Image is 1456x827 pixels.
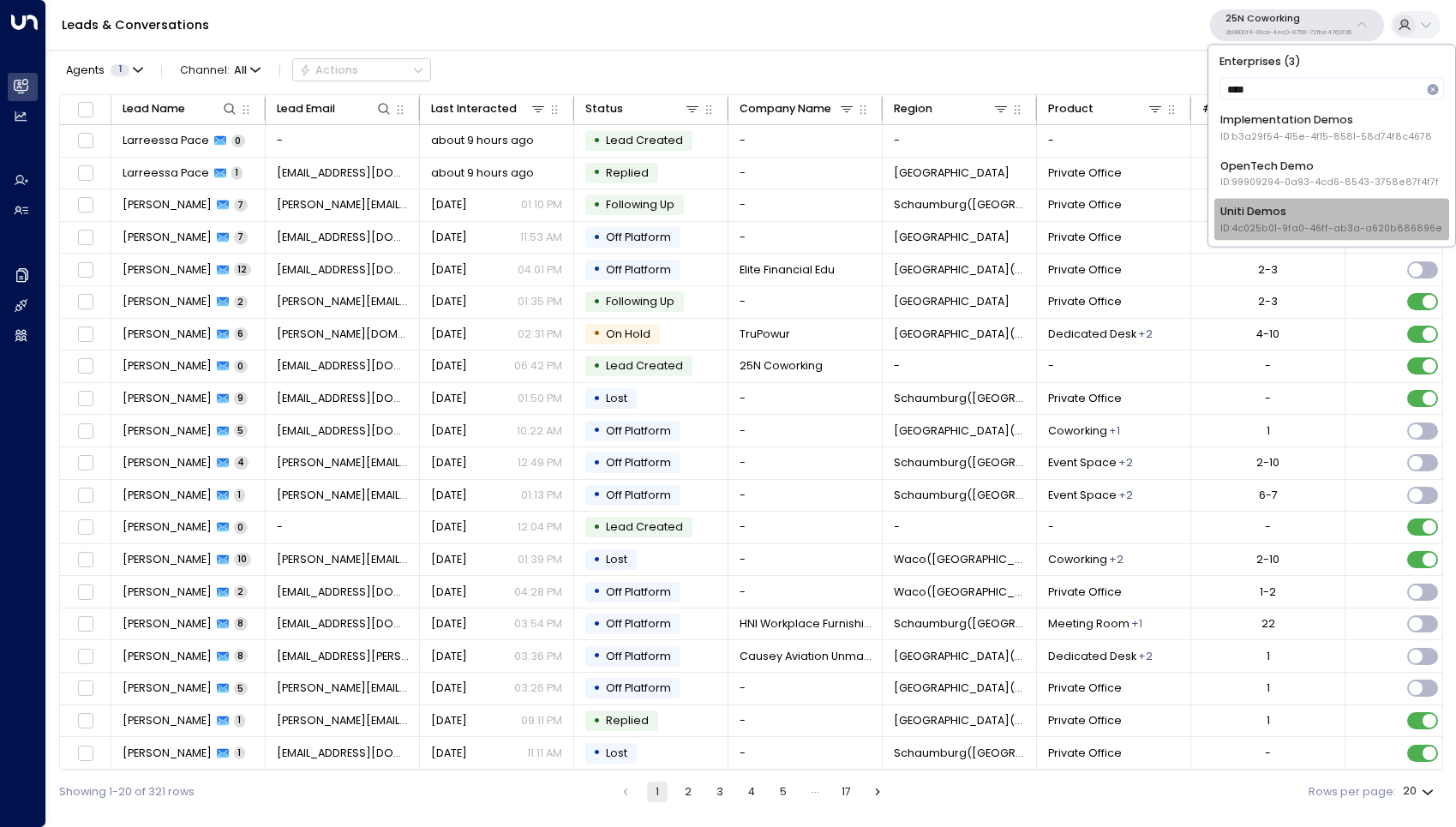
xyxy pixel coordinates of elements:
[894,552,1026,567] span: Waco(TX)
[593,128,601,154] div: •
[728,673,883,704] td: -
[894,713,1026,728] span: Buffalo Grove(IL)
[1048,680,1122,696] span: Private Office
[75,99,95,119] span: Toggle select all
[75,195,95,215] span: Toggle select row
[431,423,467,439] span: Sep 30, 2025
[75,228,95,248] span: Toggle select row
[728,189,883,221] td: -
[174,59,267,81] button: Channel:All
[431,680,467,696] span: Sep 22, 2025
[1131,616,1142,632] div: Private Office
[123,455,212,470] span: Ryan Telford
[1048,99,1093,118] div: Product
[728,512,883,543] td: -
[1048,423,1107,439] span: Coworking
[1048,197,1122,213] span: Private Office
[518,262,562,278] p: 04:01 PM
[431,488,467,503] span: Sep 26, 2025
[606,649,671,663] span: Off Platform
[1259,488,1278,503] div: 6-7
[123,262,212,278] span: Ed Cross
[123,165,209,181] span: Larreessa Pace
[894,230,1010,245] span: Geneva
[606,423,671,438] span: Off Platform
[1220,158,1439,189] div: OpenTech Demo
[1258,294,1278,309] div: 2-3
[277,649,409,664] span: chase.moyer@causeyaviationunmanned.com
[606,133,683,147] span: Lead Created
[728,576,883,608] td: -
[1267,680,1270,696] div: 1
[1220,112,1432,144] div: Implementation Demos
[1138,327,1153,342] div: Meeting Room,Private Office
[593,225,601,251] div: •
[75,292,95,312] span: Toggle select row
[518,455,562,470] p: 12:49 PM
[728,158,883,189] td: -
[1048,713,1122,728] span: Private Office
[75,743,95,763] span: Toggle select row
[1256,552,1279,567] div: 2-10
[277,746,409,761] span: alexmora554@gmail.com
[593,740,601,766] div: •
[593,708,601,734] div: •
[518,327,562,342] p: 02:31 PM
[1265,358,1271,374] div: -
[1202,99,1270,118] div: # of people
[277,358,409,374] span: sloane@25ncoworking.com
[606,746,627,760] span: Lost
[740,99,856,118] div: Company Name
[518,519,562,535] p: 12:04 PM
[1048,327,1136,342] span: Dedicated Desk
[1048,746,1122,761] span: Private Office
[894,197,1026,213] span: Schaumburg(IL)
[710,782,730,802] button: Go to page 3
[123,488,212,503] span: Sean Grim
[431,133,534,148] span: about 9 hours ago
[514,616,562,632] p: 03:54 PM
[277,99,393,118] div: Lead Email
[123,99,239,118] div: Lead Name
[593,611,601,638] div: •
[593,386,601,412] div: •
[174,59,267,81] span: Channel:
[1225,29,1351,36] p: 3b9800f4-81ca-4ec0-8758-72fbe4763f36
[593,417,601,444] div: •
[593,192,601,219] div: •
[431,649,467,664] span: Sep 22, 2025
[234,714,245,727] span: 1
[234,64,247,76] span: All
[1048,488,1117,503] span: Event Space
[431,584,467,600] span: Sep 23, 2025
[431,616,467,632] span: Sep 22, 2025
[883,351,1037,382] td: -
[431,99,517,118] div: Last Interacted
[894,584,1026,600] span: Waco(TX)
[1220,176,1439,189] span: ID: 99909294-0a93-4cd6-8543-3758e87f4f7f
[1403,780,1437,803] div: 20
[277,423,409,439] span: adesh1106@gmail.com
[740,262,835,278] span: Elite Financial Edu
[1037,351,1191,382] td: -
[277,230,409,245] span: shelby@rootedresiliencewc.com
[234,424,248,437] span: 5
[728,705,883,737] td: -
[1210,9,1384,41] button: 25N Coworking3b9800f4-81ca-4ec0-8758-72fbe4763f36
[585,99,702,118] div: Status
[836,782,856,802] button: Go to page 17
[593,547,601,573] div: •
[894,616,1026,632] span: Schaumburg(IL)
[123,197,212,213] span: Kate Bilous
[1109,423,1120,439] div: Dedicated Desk
[277,455,409,470] span: ryan.telford@cencora.com
[234,650,248,662] span: 8
[75,614,95,634] span: Toggle select row
[527,746,562,761] p: 11:11 AM
[728,222,883,254] td: -
[1048,294,1122,309] span: Private Office
[606,680,671,695] span: Off Platform
[728,125,883,157] td: -
[894,649,1026,664] span: Frisco(TX)
[606,455,671,470] span: Off Platform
